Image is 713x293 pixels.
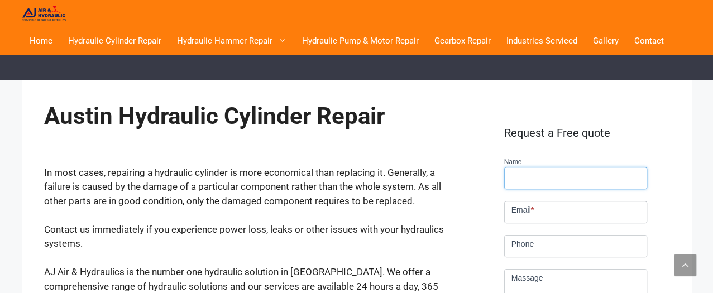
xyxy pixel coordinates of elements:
[504,124,647,141] h2: Request a Free quote
[44,102,385,129] strong: Austin Hydraulic Cylinder Repair
[626,27,672,55] a: Contact
[499,27,585,55] a: Industries Serviced
[169,27,294,55] a: Hydraulic Hammer Repair
[60,27,169,55] a: Hydraulic Cylinder Repair
[674,254,696,276] a: Scroll back to top
[44,166,460,209] p: In most cases, repairing a hydraulic cylinder is more economical than replacing it. Generally, a ...
[294,27,427,55] a: Hydraulic Pump & Motor Repair
[585,27,626,55] a: Gallery
[44,223,460,251] p: Contact us immediately if you experience power loss, leaks or other issues with your hydraulics s...
[427,27,499,55] a: Gearbox Repair
[22,27,60,55] a: Home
